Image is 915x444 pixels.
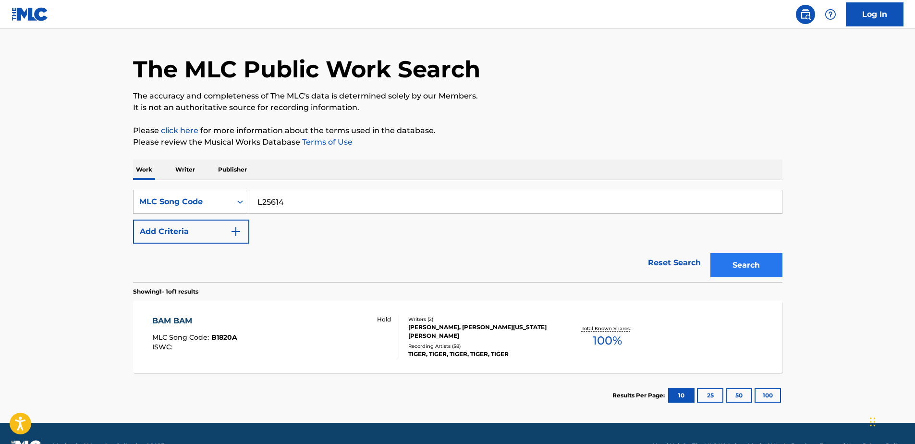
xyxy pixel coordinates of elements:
p: The accuracy and completeness of The MLC's data is determined solely by our Members. [133,90,782,102]
p: Showing 1 - 1 of 1 results [133,287,198,296]
a: Reset Search [643,252,706,273]
button: Add Criteria [133,220,249,244]
span: 100 % [593,332,622,349]
div: Drag [870,407,876,436]
p: Publisher [215,160,250,180]
img: 9d2ae6d4665cec9f34b9.svg [230,226,242,237]
p: It is not an authoritative source for recording information. [133,102,782,113]
a: click here [161,126,198,135]
div: TIGER, TIGER, TIGER, TIGER, TIGER [408,350,553,358]
button: 100 [755,388,781,403]
h1: The MLC Public Work Search [133,55,480,84]
span: MLC Song Code : [152,333,211,342]
span: B1820A [211,333,237,342]
button: Search [710,253,782,277]
a: BAM BAMMLC Song Code:B1820AISWC: HoldWriters (2)[PERSON_NAME], [PERSON_NAME][US_STATE] [PERSON_NA... [133,301,782,373]
img: help [825,9,836,20]
form: Search Form [133,190,782,282]
p: Results Per Page: [612,391,667,400]
div: MLC Song Code [139,196,226,208]
div: [PERSON_NAME], [PERSON_NAME][US_STATE] [PERSON_NAME] [408,323,553,340]
button: 10 [668,388,695,403]
div: Writers ( 2 ) [408,316,553,323]
div: Help [821,5,840,24]
iframe: Chat Widget [867,398,915,444]
div: Recording Artists ( 58 ) [408,343,553,350]
p: Writer [172,160,198,180]
p: Total Known Shares: [582,325,633,332]
a: Terms of Use [300,137,353,147]
p: Hold [377,315,391,324]
button: 50 [726,388,752,403]
img: search [800,9,811,20]
p: Please for more information about the terms used in the database. [133,125,782,136]
div: BAM BAM [152,315,237,327]
button: 25 [697,388,723,403]
span: ISWC : [152,343,175,351]
p: Please review the Musical Works Database [133,136,782,148]
a: Log In [846,2,903,26]
a: Public Search [796,5,815,24]
img: MLC Logo [12,7,49,21]
p: Work [133,160,155,180]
